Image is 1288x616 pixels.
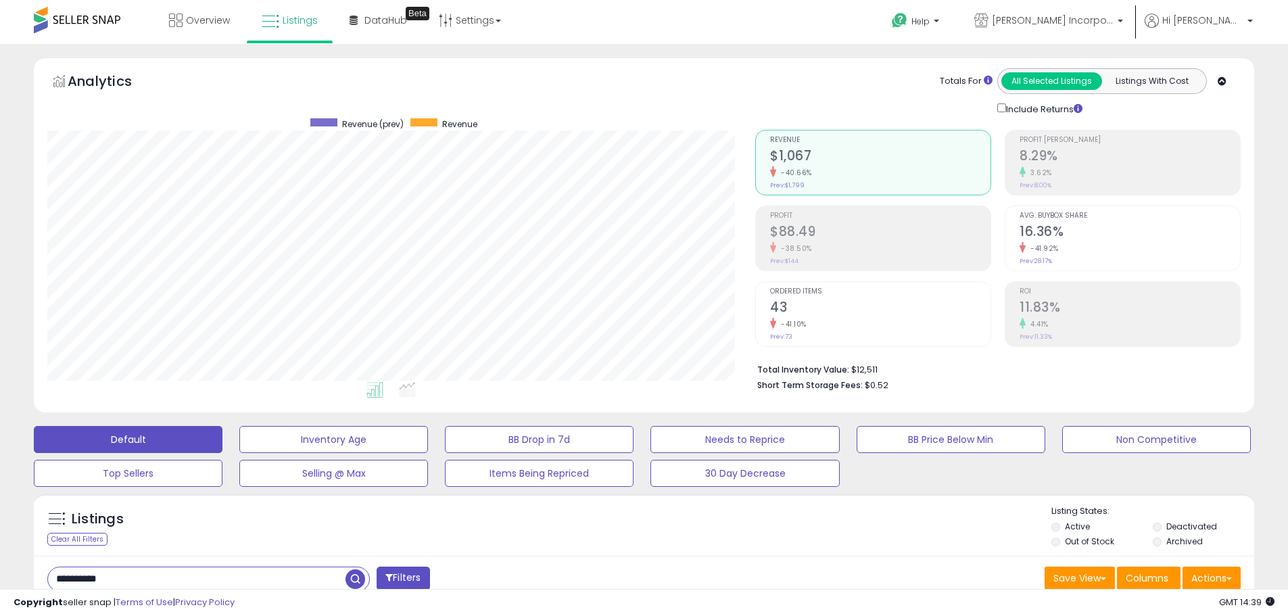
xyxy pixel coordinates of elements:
[1101,72,1202,90] button: Listings With Cost
[770,224,991,242] h2: $88.49
[891,12,908,29] i: Get Help
[442,118,477,130] span: Revenue
[776,168,812,178] small: -40.66%
[1020,288,1240,295] span: ROI
[1183,567,1241,590] button: Actions
[1020,333,1052,341] small: Prev: 11.33%
[992,14,1114,27] span: [PERSON_NAME] Incorporated
[342,118,404,130] span: Revenue (prev)
[940,75,993,88] div: Totals For
[377,567,429,590] button: Filters
[34,460,222,487] button: Top Sellers
[770,181,805,189] small: Prev: $1,799
[1065,536,1114,547] label: Out of Stock
[857,426,1045,453] button: BB Price Below Min
[1001,72,1102,90] button: All Selected Listings
[1145,14,1253,44] a: Hi [PERSON_NAME]
[445,426,634,453] button: BB Drop in 7d
[770,300,991,318] h2: 43
[770,212,991,220] span: Profit
[186,14,230,27] span: Overview
[364,14,407,27] span: DataHub
[757,379,863,391] b: Short Term Storage Fees:
[650,460,839,487] button: 30 Day Decrease
[881,2,953,44] a: Help
[776,243,812,254] small: -38.50%
[1020,137,1240,144] span: Profit [PERSON_NAME]
[1062,426,1251,453] button: Non Competitive
[1166,536,1203,547] label: Archived
[776,319,807,329] small: -41.10%
[1020,224,1240,242] h2: 16.36%
[987,101,1099,116] div: Include Returns
[445,460,634,487] button: Items Being Repriced
[1026,243,1059,254] small: -41.92%
[1020,257,1052,265] small: Prev: 28.17%
[757,364,849,375] b: Total Inventory Value:
[1065,521,1090,532] label: Active
[1020,212,1240,220] span: Avg. Buybox Share
[239,426,428,453] button: Inventory Age
[1020,148,1240,166] h2: 8.29%
[911,16,930,27] span: Help
[1026,168,1052,178] small: 3.62%
[1051,505,1254,518] p: Listing States:
[770,257,798,265] small: Prev: $144
[1166,521,1217,532] label: Deactivated
[770,137,991,144] span: Revenue
[757,360,1231,377] li: $12,511
[650,426,839,453] button: Needs to Reprice
[770,148,991,166] h2: $1,067
[770,288,991,295] span: Ordered Items
[1126,571,1168,585] span: Columns
[72,510,124,529] h5: Listings
[283,14,318,27] span: Listings
[1219,596,1274,609] span: 2025-09-10 14:39 GMT
[1162,14,1243,27] span: Hi [PERSON_NAME]
[770,333,792,341] small: Prev: 73
[14,596,63,609] strong: Copyright
[47,533,108,546] div: Clear All Filters
[406,7,429,20] div: Tooltip anchor
[175,596,235,609] a: Privacy Policy
[116,596,173,609] a: Terms of Use
[1117,567,1180,590] button: Columns
[1045,567,1115,590] button: Save View
[1020,181,1051,189] small: Prev: 8.00%
[239,460,428,487] button: Selling @ Max
[14,596,235,609] div: seller snap | |
[68,72,158,94] h5: Analytics
[34,426,222,453] button: Default
[1026,319,1049,329] small: 4.41%
[1020,300,1240,318] h2: 11.83%
[865,379,888,392] span: $0.52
